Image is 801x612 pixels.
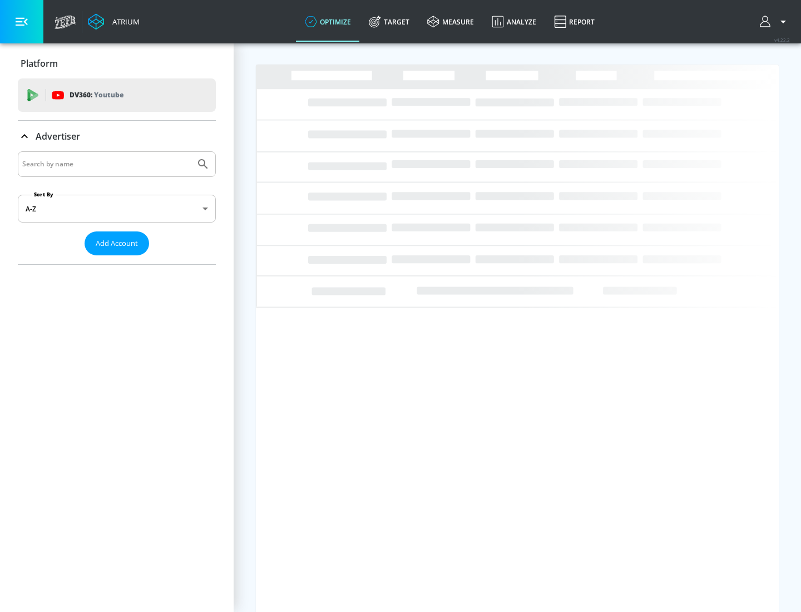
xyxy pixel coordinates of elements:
[18,78,216,112] div: DV360: Youtube
[18,151,216,264] div: Advertiser
[96,237,138,250] span: Add Account
[85,231,149,255] button: Add Account
[88,13,140,30] a: Atrium
[296,2,360,42] a: optimize
[108,17,140,27] div: Atrium
[36,130,80,142] p: Advertiser
[18,48,216,79] div: Platform
[418,2,483,42] a: measure
[21,57,58,70] p: Platform
[70,89,123,101] p: DV360:
[18,195,216,223] div: A-Z
[22,157,191,171] input: Search by name
[18,255,216,264] nav: list of Advertiser
[18,121,216,152] div: Advertiser
[774,37,790,43] span: v 4.22.2
[360,2,418,42] a: Target
[32,191,56,198] label: Sort By
[545,2,604,42] a: Report
[483,2,545,42] a: Analyze
[94,89,123,101] p: Youtube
